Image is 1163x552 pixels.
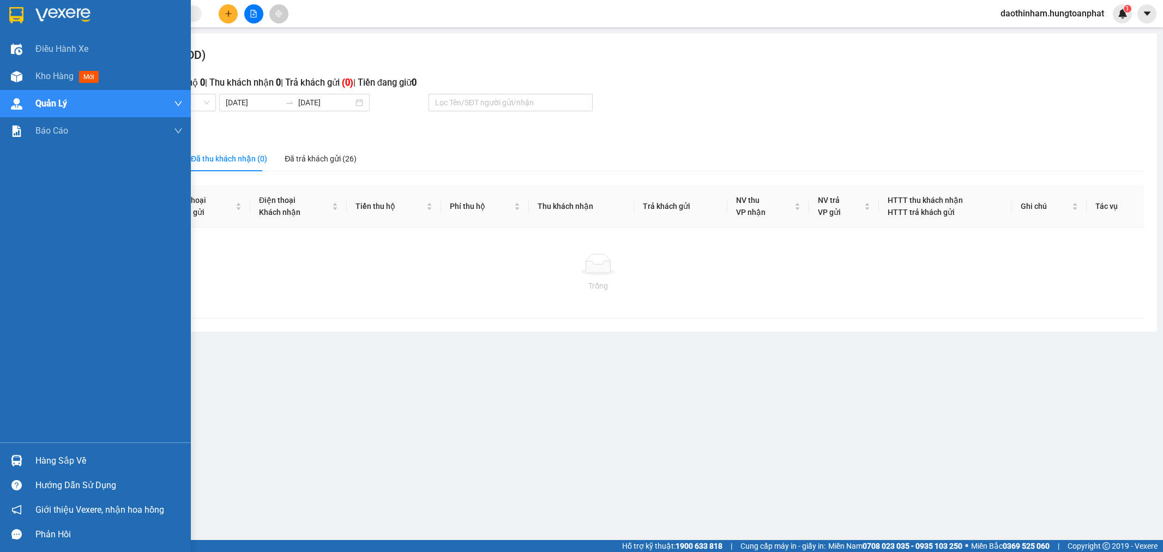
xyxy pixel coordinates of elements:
[1087,185,1144,227] th: Tác vụ
[11,480,22,490] span: question-circle
[1118,9,1128,19] img: icon-new-feature
[342,77,353,88] b: ( 0 )
[276,77,281,88] b: 0
[888,196,963,205] span: HTTT thu khách nhận
[736,196,760,205] span: NV thu
[174,127,183,135] span: down
[11,125,22,137] img: solution-icon
[529,185,634,227] th: Thu khách nhận
[965,544,968,548] span: ⚪️
[622,540,722,552] span: Hỗ trợ kỹ thuật:
[35,42,88,56] span: Điều hành xe
[740,540,825,552] span: Cung cấp máy in - giấy in:
[35,477,183,494] div: Hướng dẫn sử dụng
[634,185,727,227] th: Trả khách gửi
[863,542,962,550] strong: 0708 023 035 - 0935 103 250
[11,71,22,82] img: warehouse-icon
[11,505,22,515] span: notification
[736,208,766,217] span: VP nhận
[174,99,183,108] span: down
[269,4,288,23] button: aim
[11,529,22,539] span: message
[355,200,424,212] span: Tiền thu hộ
[35,97,67,110] span: Quản Lý
[971,540,1050,552] span: Miền Bắc
[285,98,294,107] span: to
[888,208,955,217] span: HTTT trả khách gửi
[1003,542,1050,550] strong: 0369 525 060
[9,7,23,23] img: logo-vxr
[259,196,296,205] span: Điện thoại
[61,280,1135,292] div: Trống
[226,97,281,109] input: Ngày bắt đầu
[200,77,205,88] b: 0
[731,540,732,552] span: |
[676,542,722,550] strong: 1900 633 818
[35,503,164,517] span: Giới thiệu Vexere, nhận hoa hồng
[992,7,1113,20] span: daothinham.hungtoanphat
[1058,540,1059,552] span: |
[412,77,417,88] b: 0
[259,208,300,217] span: Khách nhận
[1021,200,1070,212] span: Ghi chú
[244,4,263,23] button: file-add
[11,98,22,110] img: warehouse-icon
[250,10,257,17] span: file-add
[35,453,183,469] div: Hàng sắp về
[225,10,232,17] span: plus
[1124,5,1131,13] sup: 1
[818,208,841,217] span: VP gửi
[191,153,267,165] div: Đã thu khách nhận (0)
[818,196,840,205] span: NV trả
[35,71,74,81] span: Kho hàng
[219,4,238,23] button: plus
[11,44,22,55] img: warehouse-icon
[1142,9,1152,19] span: caret-down
[828,540,962,552] span: Miền Nam
[11,455,22,466] img: warehouse-icon
[298,97,353,109] input: Ngày kết thúc
[1137,4,1156,23] button: caret-down
[275,10,282,17] span: aim
[35,526,183,543] div: Phản hồi
[285,153,357,165] div: Đã trả khách gửi (26)
[1125,5,1129,13] span: 1
[450,200,512,212] span: Phí thu hộ
[79,71,99,83] span: mới
[52,76,1144,90] h3: Tổng: Đơn | Tiền thu hộ | Phí thu hộ | Thu khách nhận | Trả khách gửi | Tiền đang giữ
[35,124,68,137] span: Báo cáo
[1102,542,1110,550] span: copyright
[285,98,294,107] span: swap-right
